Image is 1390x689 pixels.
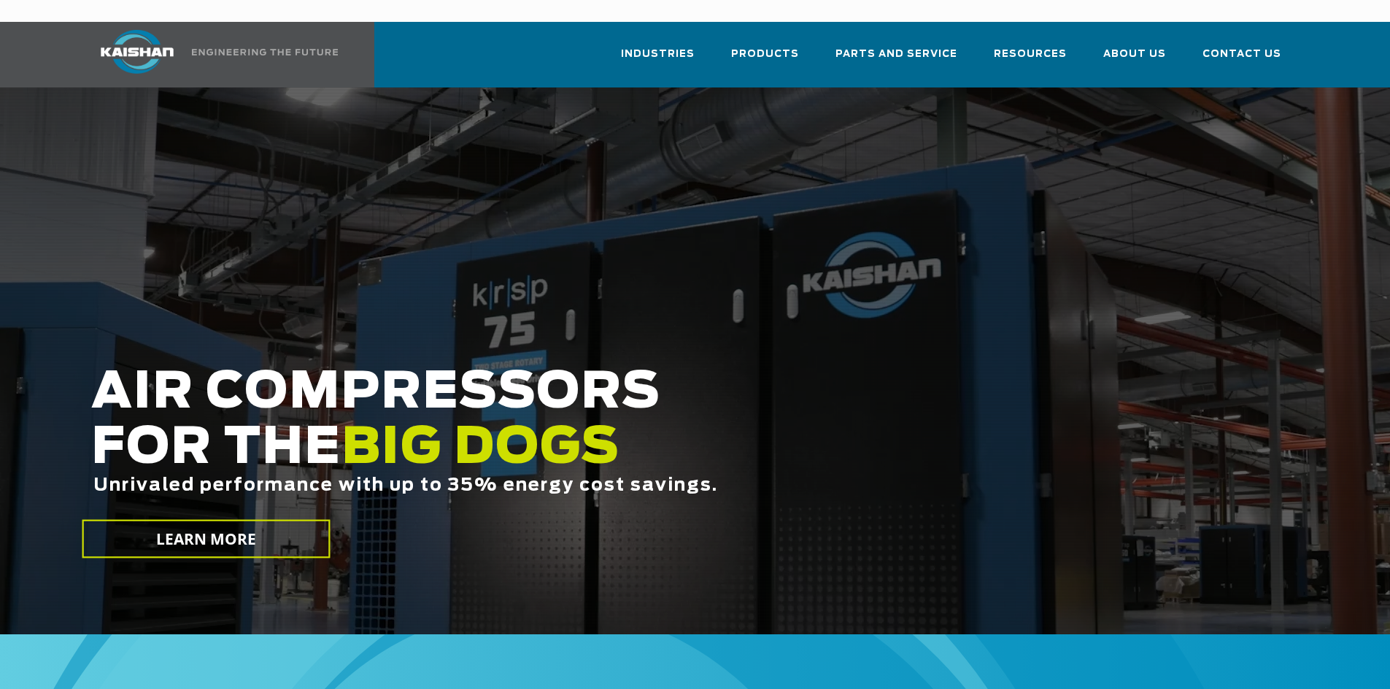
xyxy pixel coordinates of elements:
[835,46,957,63] span: Parts and Service
[82,22,341,87] a: Kaishan USA
[731,35,799,85] a: Products
[1202,35,1281,85] a: Contact Us
[1202,46,1281,63] span: Contact Us
[155,529,256,550] span: LEARN MORE
[621,46,695,63] span: Industries
[994,35,1067,85] a: Resources
[341,424,620,473] span: BIG DOGS
[621,35,695,85] a: Industries
[1103,35,1166,85] a: About Us
[731,46,799,63] span: Products
[1103,46,1166,63] span: About Us
[93,477,718,494] span: Unrivaled performance with up to 35% energy cost savings.
[91,365,1095,541] h2: AIR COMPRESSORS FOR THE
[82,30,192,74] img: kaishan logo
[835,35,957,85] a: Parts and Service
[192,49,338,55] img: Engineering the future
[82,520,330,558] a: LEARN MORE
[994,46,1067,63] span: Resources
